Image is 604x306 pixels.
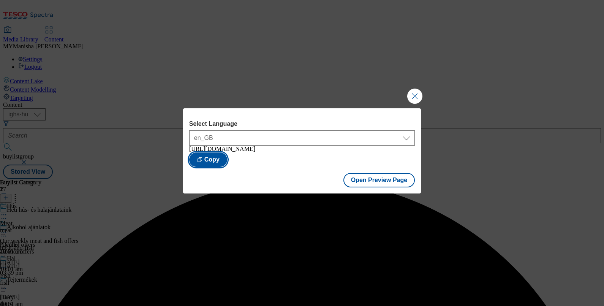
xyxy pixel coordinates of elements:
div: [URL][DOMAIN_NAME] [189,146,415,152]
label: Select Language [189,120,415,127]
button: Close Modal [407,89,422,104]
button: Copy [189,152,227,167]
button: Open Preview Page [343,173,415,187]
div: Modal [183,108,421,193]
